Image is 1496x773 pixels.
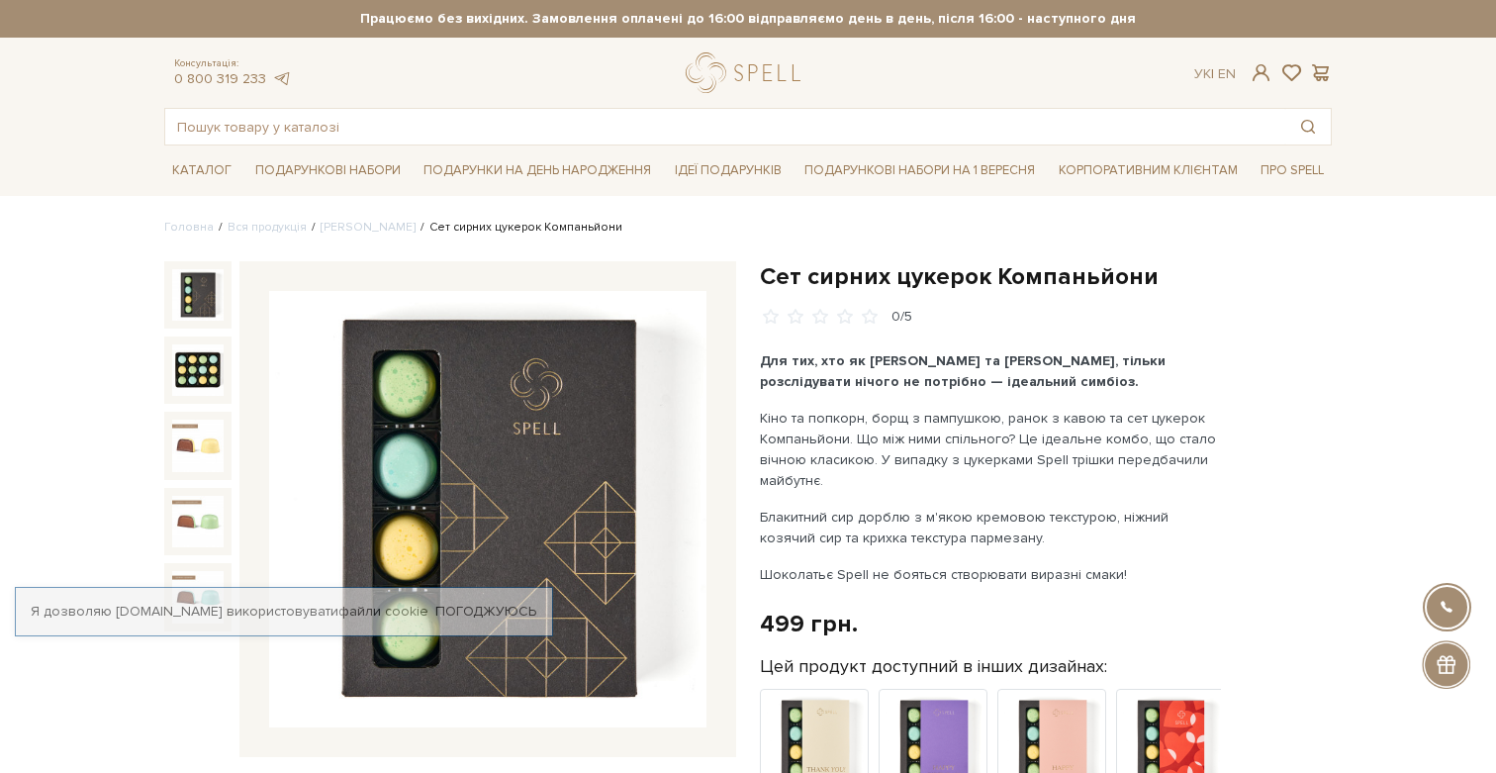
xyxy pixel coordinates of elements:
[338,603,428,620] a: файли cookie
[172,420,224,471] img: Сет сирних цукерок Компаньйони
[760,564,1224,585] p: Шоколатьє Spell не бояться створювати виразні смаки!
[165,109,1285,145] input: Пошук товару у каталозі
[796,153,1043,187] a: Подарункові набори на 1 Вересня
[321,220,416,235] a: [PERSON_NAME]
[891,308,912,327] div: 0/5
[760,655,1107,678] label: Цей продукт доступний в інших дизайнах:
[1051,153,1246,187] a: Корпоративним клієнтам
[760,507,1224,548] p: Блакитний сир дорблю з м'якою кремовою текстурою, ніжний козячий сир та крихка текстура пармезану.
[164,220,214,235] a: Головна
[174,57,291,70] span: Консультація:
[172,496,224,547] img: Сет сирних цукерок Компаньйони
[1218,65,1236,82] a: En
[269,291,706,728] img: Сет сирних цукерок Компаньйони
[1253,155,1332,186] a: Про Spell
[16,603,552,621] div: Я дозволяю [DOMAIN_NAME] використовувати
[1285,109,1331,145] button: Пошук товару у каталозі
[247,155,409,186] a: Подарункові набори
[172,269,224,321] img: Сет сирних цукерок Компаньйони
[760,408,1224,491] p: Кіно та попкорн, борщ з пампушкою, ранок з кавою та сет цукерок Компаньйони. Що між ними спільног...
[172,344,224,396] img: Сет сирних цукерок Компаньйони
[1211,65,1214,82] span: |
[172,571,224,623] img: Сет сирних цукерок Компаньйони
[164,10,1332,28] strong: Працюємо без вихідних. Замовлення оплачені до 16:00 відправляємо день в день, після 16:00 - насту...
[271,70,291,87] a: telegram
[686,52,809,93] a: logo
[760,261,1332,292] h1: Сет сирних цукерок Компаньйони
[164,155,239,186] a: Каталог
[760,609,858,639] div: 499 грн.
[228,220,307,235] a: Вся продукція
[416,219,622,237] li: Сет сирних цукерок Компаньйони
[1194,65,1236,83] div: Ук
[435,603,536,621] a: Погоджуюсь
[667,155,790,186] a: Ідеї подарунків
[760,352,1166,390] b: Для тих, хто як [PERSON_NAME] та [PERSON_NAME], тільки розслідувати нічого не потрібно — ідеальни...
[416,155,659,186] a: Подарунки на День народження
[174,70,266,87] a: 0 800 319 233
